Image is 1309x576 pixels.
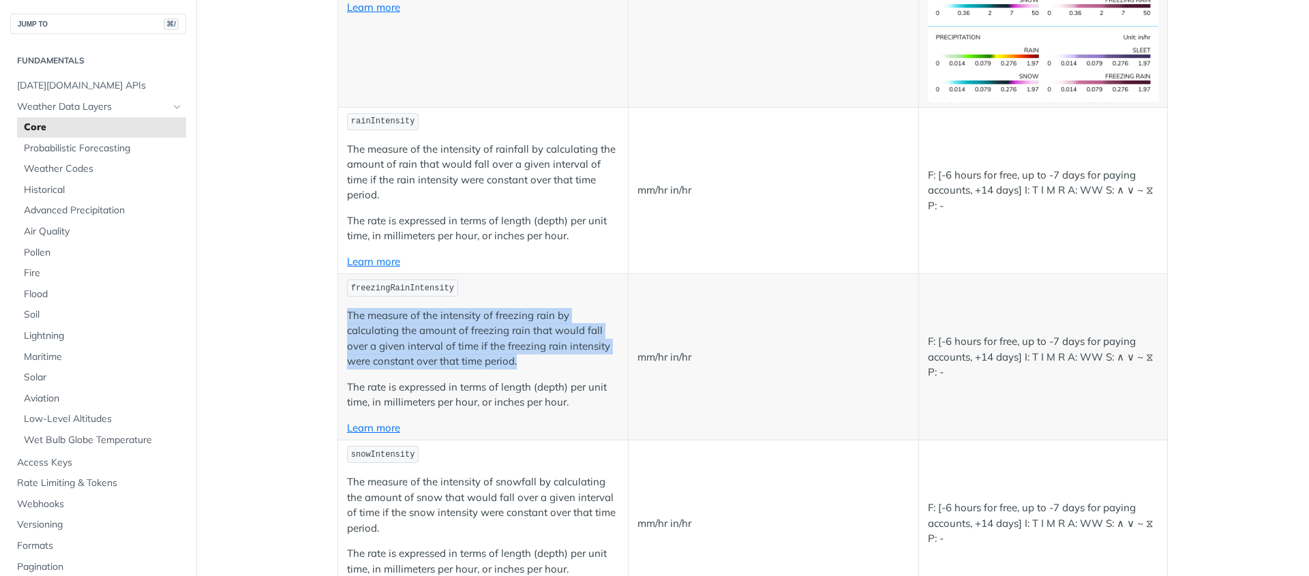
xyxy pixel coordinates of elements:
span: Advanced Precipitation [24,204,183,217]
p: The rate is expressed in terms of length (depth) per unit time, in millimeters per hour, or inche... [347,213,619,244]
span: Aviation [24,392,183,406]
a: Core [17,117,186,138]
a: Pollen [17,243,186,263]
span: [DATE][DOMAIN_NAME] APIs [17,79,183,93]
a: Soil [17,305,186,325]
a: Advanced Precipitation [17,200,186,221]
a: Weather Codes [17,159,186,179]
span: Historical [24,183,183,197]
a: Wet Bulb Globe Temperature [17,430,186,451]
span: Versioning [17,518,183,532]
span: Flood [24,288,183,301]
a: Versioning [10,515,186,535]
span: Maritime [24,350,183,364]
span: Probabilistic Forecasting [24,142,183,155]
a: Solar [17,367,186,388]
span: Fire [24,267,183,280]
span: Webhooks [17,498,183,511]
a: Lightning [17,326,186,346]
p: mm/hr in/hr [637,183,909,198]
button: JUMP TO⌘/ [10,14,186,34]
button: Hide subpages for Weather Data Layers [172,102,183,112]
span: Lightning [24,329,183,343]
a: Rate Limiting & Tokens [10,473,186,494]
h2: Fundamentals [10,55,186,67]
a: Formats [10,536,186,556]
a: Maritime [17,347,186,367]
a: Fire [17,263,186,284]
a: Webhooks [10,494,186,515]
a: Aviation [17,389,186,409]
span: Formats [17,539,183,553]
span: Core [24,121,183,134]
span: Access Keys [17,456,183,470]
span: Low-Level Altitudes [24,412,183,426]
a: [DATE][DOMAIN_NAME] APIs [10,76,186,96]
span: freezingRainIntensity [351,284,454,293]
a: Flood [17,284,186,305]
a: Low-Level Altitudes [17,409,186,429]
a: Air Quality [17,222,186,242]
span: ⌘/ [164,18,179,30]
span: Expand image [928,57,1158,70]
a: Historical [17,180,186,200]
p: The measure of the intensity of snowfall by calculating the amount of snow that would fall over a... [347,474,619,536]
a: Weather Data LayersHide subpages for Weather Data Layers [10,97,186,117]
a: Access Keys [10,453,186,473]
span: Pagination [17,560,183,574]
span: Soil [24,308,183,322]
span: Weather Codes [24,162,183,176]
a: Probabilistic Forecasting [17,138,186,159]
a: Learn more [347,421,400,434]
p: mm/hr in/hr [637,516,909,532]
p: The measure of the intensity of freezing rain by calculating the amount of freezing rain that wou... [347,308,619,369]
span: Pollen [24,246,183,260]
span: Air Quality [24,225,183,239]
p: The rate is expressed in terms of length (depth) per unit time, in millimeters per hour, or inche... [347,380,619,410]
span: Wet Bulb Globe Temperature [24,434,183,447]
p: F: [-6 hours for free, up to -7 days for paying accounts, +14 days] I: T I M R A: WW S: ∧ ∨ ~ ⧖ P: - [928,334,1158,380]
a: Learn more [347,1,400,14]
span: Rate Limiting & Tokens [17,476,183,490]
p: F: [-6 hours for free, up to -7 days for paying accounts, +14 days] I: T I M R A: WW S: ∧ ∨ ~ ⧖ P: - [928,168,1158,214]
p: The measure of the intensity of rainfall by calculating the amount of rain that would fall over a... [347,142,619,203]
a: Learn more [347,255,400,268]
span: Solar [24,371,183,384]
span: rainIntensity [351,117,415,126]
span: snowIntensity [351,450,415,459]
p: mm/hr in/hr [637,350,909,365]
span: Weather Data Layers [17,100,168,114]
p: F: [-6 hours for free, up to -7 days for paying accounts, +14 days] I: T I M R A: WW S: ∧ ∨ ~ ⧖ P: - [928,500,1158,547]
